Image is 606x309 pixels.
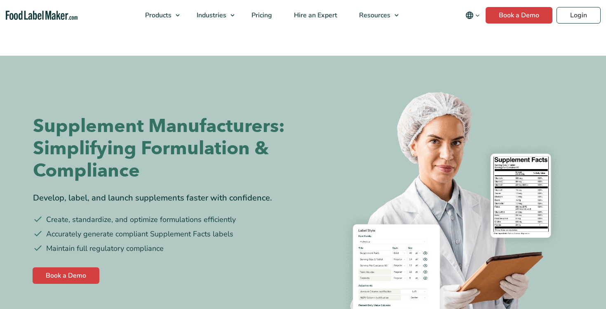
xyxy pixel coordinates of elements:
a: Food Label Maker homepage [6,11,78,20]
button: Change language [460,7,486,24]
li: Accurately generate compliant Supplement Facts labels [33,229,297,240]
div: Develop, label, and launch supplements faster with confidence. [33,192,297,204]
span: Industries [194,11,227,20]
span: Pricing [249,11,273,20]
a: Login [557,7,601,24]
a: Book a Demo [33,267,99,284]
li: Maintain full regulatory compliance [33,243,297,254]
span: Resources [357,11,391,20]
span: Hire an Expert [291,11,338,20]
h1: Supplement Manufacturers: Simplifying Formulation & Compliance [33,115,297,182]
a: Book a Demo [486,7,552,24]
li: Create, standardize, and optimize formulations efficiently [33,214,297,225]
span: Products [143,11,172,20]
